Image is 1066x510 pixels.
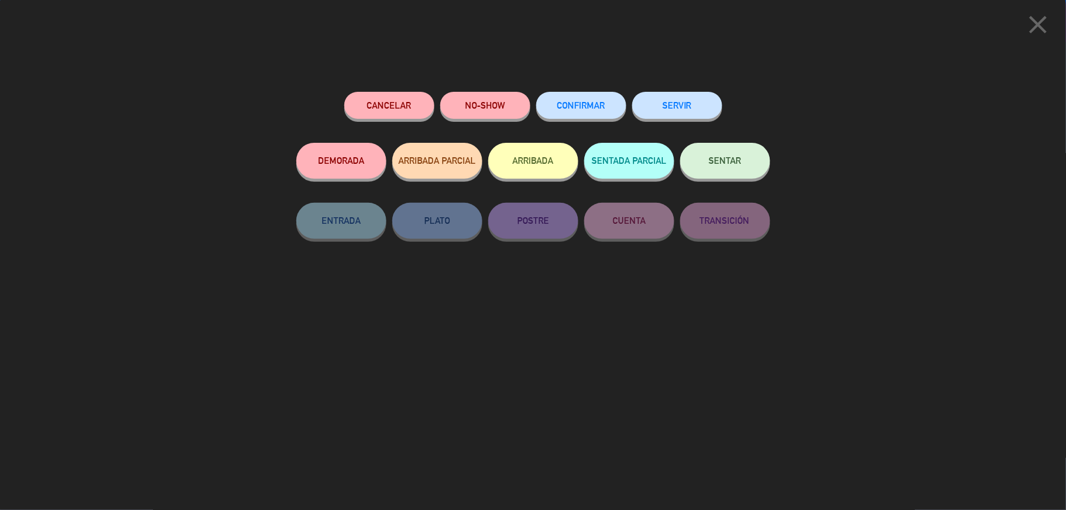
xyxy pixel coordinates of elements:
[1023,10,1053,40] i: close
[536,92,626,119] button: CONFIRMAR
[398,155,476,166] span: ARRIBADA PARCIAL
[488,203,578,239] button: POSTRE
[680,143,770,179] button: SENTAR
[440,92,530,119] button: NO-SHOW
[296,203,386,239] button: ENTRADA
[392,203,482,239] button: PLATO
[584,143,674,179] button: SENTADA PARCIAL
[1020,9,1057,44] button: close
[709,155,741,166] span: SENTAR
[488,143,578,179] button: ARRIBADA
[392,143,482,179] button: ARRIBADA PARCIAL
[632,92,722,119] button: SERVIR
[296,143,386,179] button: DEMORADA
[344,92,434,119] button: Cancelar
[584,203,674,239] button: CUENTA
[557,100,605,110] span: CONFIRMAR
[680,203,770,239] button: TRANSICIÓN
